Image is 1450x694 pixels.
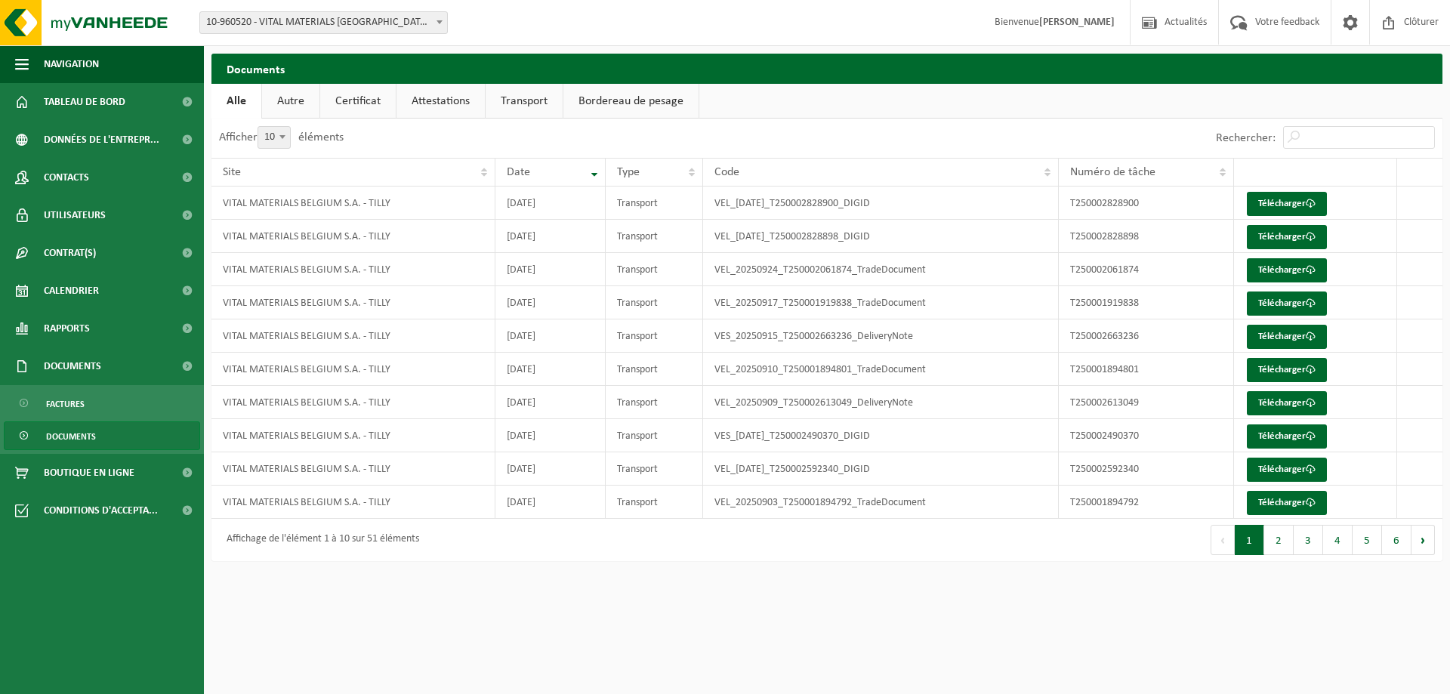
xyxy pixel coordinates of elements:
a: Alle [211,84,261,119]
a: Certificat [320,84,396,119]
a: Documents [4,421,200,450]
td: VES_20250915_T250002663236_DeliveryNote [703,319,1059,353]
span: Navigation [44,45,99,83]
span: Documents [46,422,96,451]
span: 10 [258,126,291,149]
span: Code [714,166,739,178]
td: VITAL MATERIALS BELGIUM S.A. - TILLY [211,220,495,253]
label: Afficher éléments [219,131,344,143]
td: T250002061874 [1059,253,1234,286]
button: 6 [1382,525,1411,555]
td: VITAL MATERIALS BELGIUM S.A. - TILLY [211,187,495,220]
a: Télécharger [1247,291,1327,316]
td: T250002490370 [1059,419,1234,452]
td: VEL_[DATE]_T250002592340_DIGID [703,452,1059,486]
span: Site [223,166,241,178]
td: VEL_20250924_T250002061874_TradeDocument [703,253,1059,286]
td: T250001919838 [1059,286,1234,319]
td: [DATE] [495,386,605,419]
td: VITAL MATERIALS BELGIUM S.A. - TILLY [211,452,495,486]
button: Previous [1211,525,1235,555]
button: 1 [1235,525,1264,555]
td: T250001894792 [1059,486,1234,519]
td: VITAL MATERIALS BELGIUM S.A. - TILLY [211,419,495,452]
td: T250002828900 [1059,187,1234,220]
div: Affichage de l'élément 1 à 10 sur 51 éléments [219,526,419,554]
span: Factures [46,390,85,418]
a: Télécharger [1247,391,1327,415]
a: Télécharger [1247,458,1327,482]
span: Calendrier [44,272,99,310]
td: [DATE] [495,187,605,220]
span: Tableau de bord [44,83,125,121]
td: VITAL MATERIALS BELGIUM S.A. - TILLY [211,353,495,386]
td: VEL_20250917_T250001919838_TradeDocument [703,286,1059,319]
label: Rechercher: [1216,132,1276,144]
td: VEL_20250909_T250002613049_DeliveryNote [703,386,1059,419]
td: [DATE] [495,353,605,386]
a: Autre [262,84,319,119]
span: Type [617,166,640,178]
td: [DATE] [495,220,605,253]
a: Télécharger [1247,192,1327,216]
h2: Documents [211,54,1442,83]
td: T250001894801 [1059,353,1234,386]
td: VITAL MATERIALS BELGIUM S.A. - TILLY [211,286,495,319]
td: VITAL MATERIALS BELGIUM S.A. - TILLY [211,253,495,286]
span: 10-960520 - VITAL MATERIALS BELGIUM S.A. - TILLY [200,12,447,33]
td: [DATE] [495,419,605,452]
td: Transport [606,220,703,253]
td: Transport [606,319,703,353]
td: [DATE] [495,286,605,319]
td: [DATE] [495,452,605,486]
button: 2 [1264,525,1294,555]
span: Boutique en ligne [44,454,134,492]
span: Utilisateurs [44,196,106,234]
a: Attestations [396,84,485,119]
td: Transport [606,419,703,452]
td: Transport [606,486,703,519]
td: [DATE] [495,319,605,353]
a: Télécharger [1247,358,1327,382]
td: VITAL MATERIALS BELGIUM S.A. - TILLY [211,386,495,419]
a: Télécharger [1247,491,1327,515]
td: Transport [606,452,703,486]
a: Télécharger [1247,258,1327,282]
span: Conditions d'accepta... [44,492,158,529]
a: Télécharger [1247,325,1327,349]
td: VEL_20250903_T250001894792_TradeDocument [703,486,1059,519]
td: VES_[DATE]_T250002490370_DIGID [703,419,1059,452]
a: Bordereau de pesage [563,84,699,119]
button: 3 [1294,525,1323,555]
td: Transport [606,386,703,419]
a: Factures [4,389,200,418]
td: T250002592340 [1059,452,1234,486]
span: 10-960520 - VITAL MATERIALS BELGIUM S.A. - TILLY [199,11,448,34]
span: Rapports [44,310,90,347]
span: Numéro de tâche [1070,166,1155,178]
td: [DATE] [495,253,605,286]
td: Transport [606,286,703,319]
td: T250002828898 [1059,220,1234,253]
td: Transport [606,253,703,286]
td: T250002613049 [1059,386,1234,419]
button: 4 [1323,525,1353,555]
td: VEL_[DATE]_T250002828898_DIGID [703,220,1059,253]
span: Contrat(s) [44,234,96,272]
button: Next [1411,525,1435,555]
iframe: chat widget [8,661,252,694]
td: Transport [606,187,703,220]
span: Date [507,166,530,178]
strong: [PERSON_NAME] [1039,17,1115,28]
td: VEL_20250910_T250001894801_TradeDocument [703,353,1059,386]
span: Contacts [44,159,89,196]
button: 5 [1353,525,1382,555]
a: Télécharger [1247,424,1327,449]
span: Données de l'entrepr... [44,121,159,159]
span: 10 [258,127,290,148]
span: Documents [44,347,101,385]
td: T250002663236 [1059,319,1234,353]
td: VITAL MATERIALS BELGIUM S.A. - TILLY [211,486,495,519]
a: Télécharger [1247,225,1327,249]
a: Transport [486,84,563,119]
